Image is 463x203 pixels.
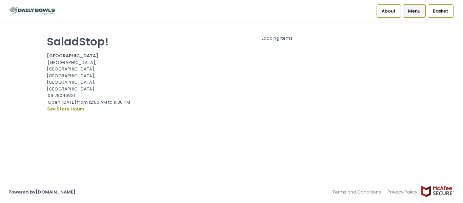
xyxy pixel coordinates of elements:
[408,8,420,15] span: Menu
[333,185,384,199] a: Terms and Conditions
[8,189,76,195] a: Powered by[DOMAIN_NAME]
[47,92,133,99] div: 09178046921
[141,35,416,42] div: Loading items...
[384,185,421,199] a: Privacy Policy
[377,4,401,17] a: About
[47,35,133,48] p: SaladStop!
[47,59,133,93] div: [GEOGRAPHIC_DATA], [GEOGRAPHIC_DATA]. [GEOGRAPHIC_DATA], [GEOGRAPHIC_DATA], [GEOGRAPHIC_DATA]
[403,4,426,17] a: Menu
[382,8,396,15] span: About
[433,8,448,15] span: Basket
[47,105,85,113] button: see store hours
[421,185,455,197] img: mcafee-secure
[47,99,133,113] div: Open [DATE] from 12:00 AM to 11:30 PM
[8,5,56,17] img: logo
[47,53,98,59] b: [GEOGRAPHIC_DATA]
